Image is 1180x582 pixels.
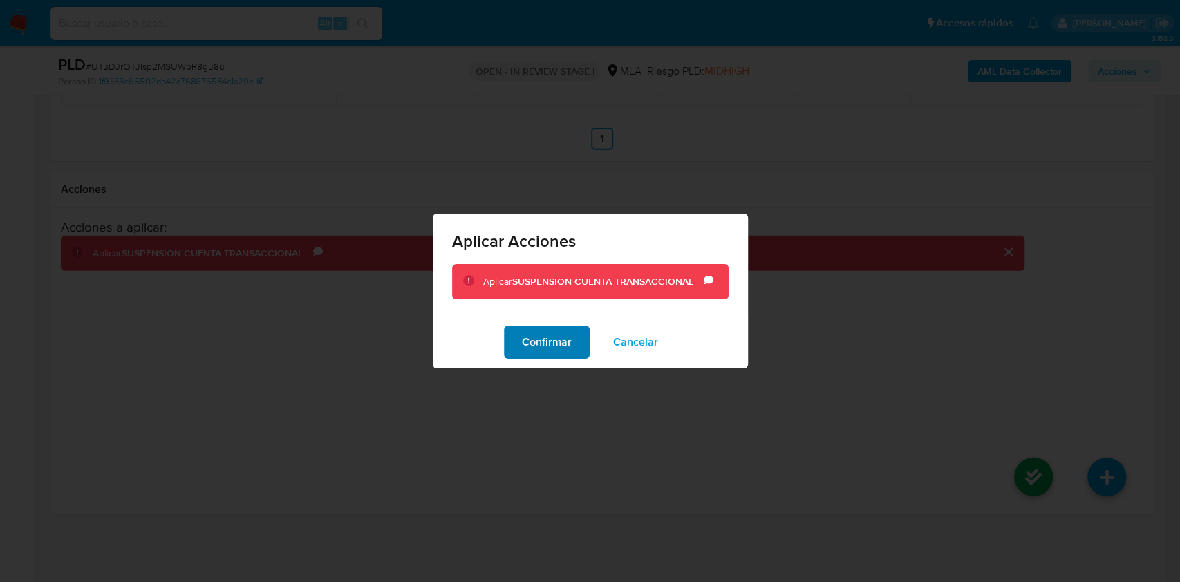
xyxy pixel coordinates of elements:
b: SUSPENSION CUENTA TRANSACCIONAL [512,274,693,288]
button: Confirmar [504,326,590,359]
span: Cancelar [613,327,658,357]
span: Aplicar Acciones [452,233,729,250]
span: Confirmar [522,327,572,357]
button: Cancelar [595,326,676,359]
div: Aplicar [483,275,704,289]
